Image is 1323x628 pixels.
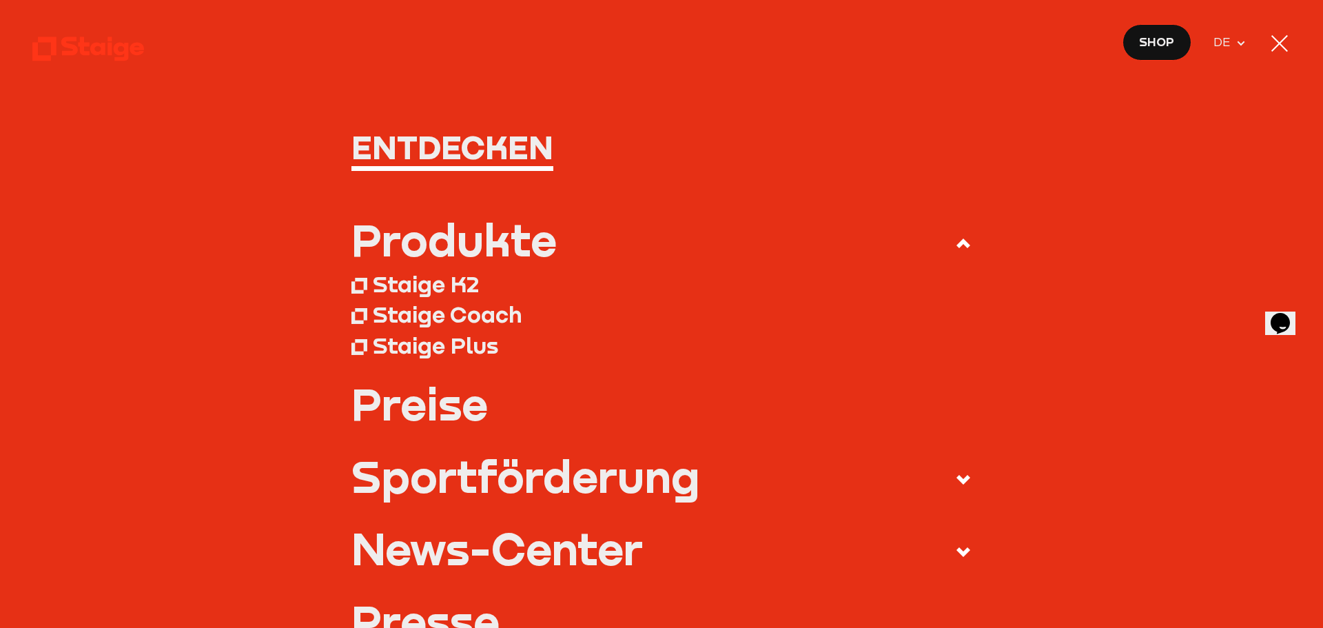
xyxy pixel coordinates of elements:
[351,330,972,361] a: Staige Plus
[351,299,972,330] a: Staige Coach
[373,270,479,298] div: Staige K2
[351,268,972,299] a: Staige K2
[1122,24,1191,61] a: Shop
[351,527,643,570] div: News-Center
[1265,294,1309,335] iframe: chat widget
[1213,33,1236,52] span: DE
[351,382,972,425] a: Preise
[373,332,498,359] div: Staige Plus
[351,454,700,498] div: Sportförderung
[373,301,522,328] div: Staige Coach
[351,218,557,261] div: Produkte
[1139,32,1174,52] span: Shop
